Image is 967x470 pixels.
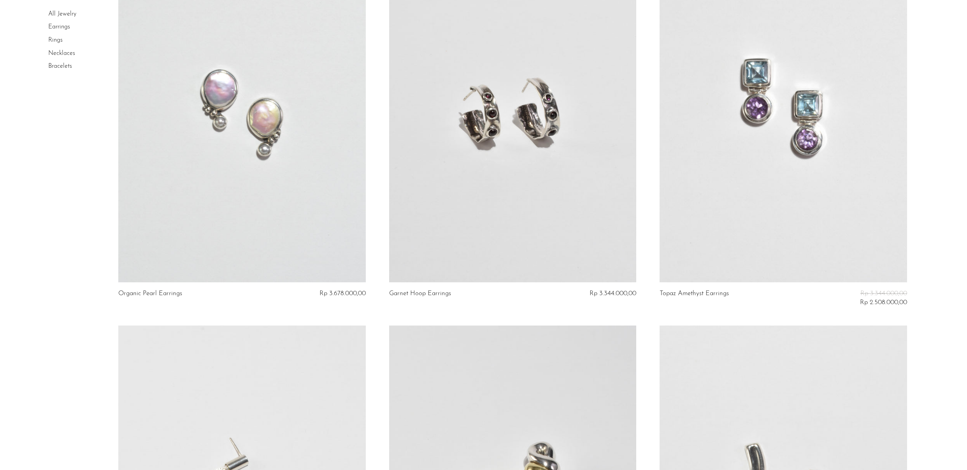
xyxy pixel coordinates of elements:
[860,299,907,306] span: Rp 2.508.000,00
[660,290,729,306] a: Topaz Amethyst Earrings
[48,24,70,30] a: Earrings
[319,290,366,297] span: Rp 3.678.000,00
[118,290,182,297] a: Organic Pearl Earrings
[860,290,907,297] span: Rp 3.344.000,00
[48,63,72,69] a: Bracelets
[389,290,451,297] a: Garnet Hoop Earrings
[590,290,636,297] span: Rp 3.344.000,00
[48,50,75,56] a: Necklaces
[48,37,63,43] a: Rings
[48,11,76,17] a: All Jewelry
